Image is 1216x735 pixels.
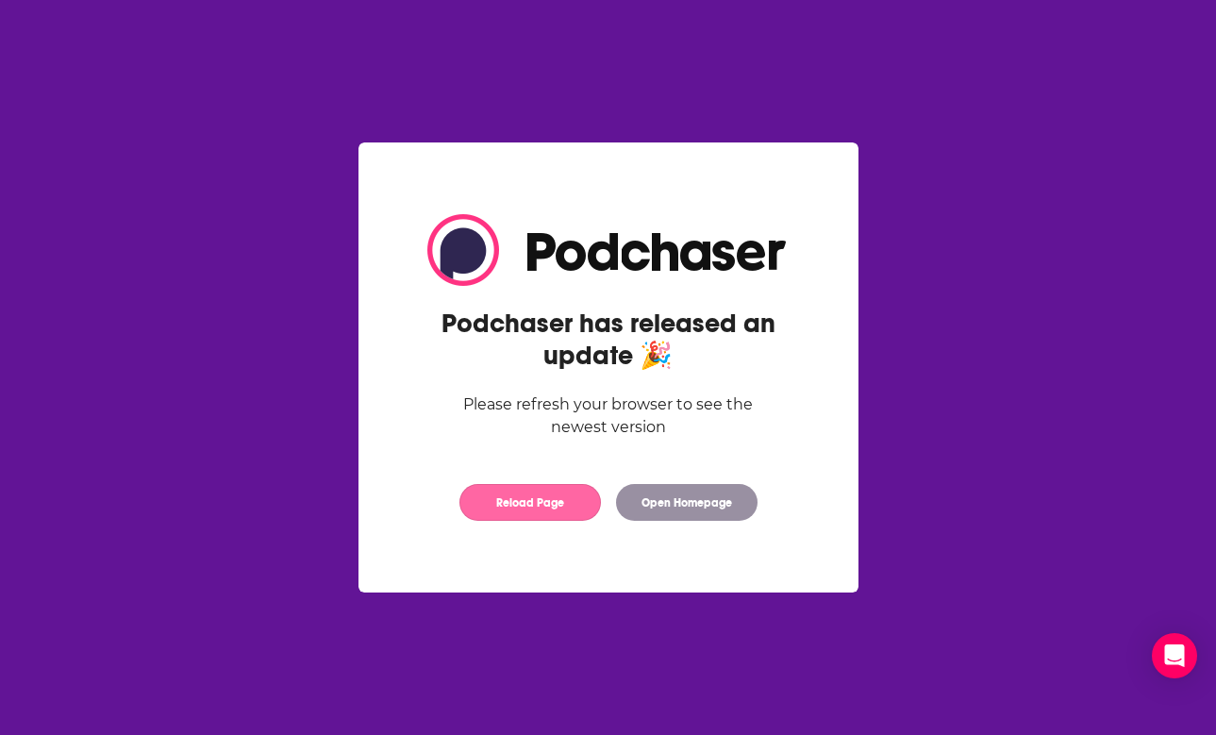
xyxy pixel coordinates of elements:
[459,484,601,521] button: Reload Page
[616,484,758,521] button: Open Homepage
[427,308,790,372] h2: Podchaser has released an update 🎉
[1152,633,1197,678] div: Open Intercom Messenger
[427,393,790,439] div: Please refresh your browser to see the newest version
[427,214,790,286] img: Logo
